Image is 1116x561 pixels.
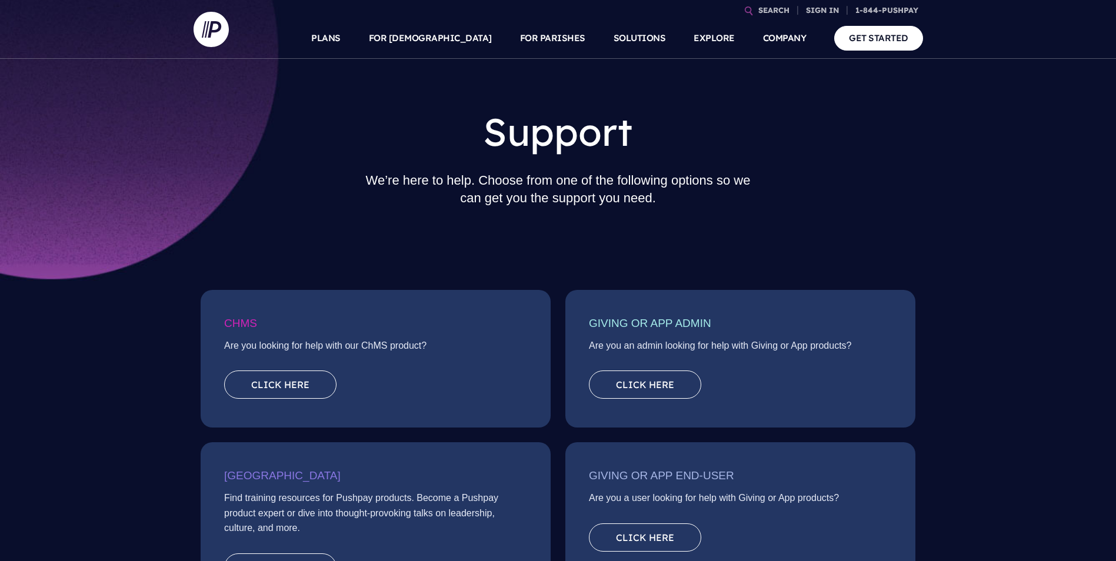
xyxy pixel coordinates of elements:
[224,338,527,359] p: Are you looking for help with our ChMS product?
[834,26,923,50] a: GET STARTED
[589,490,892,512] p: Are you a user looking for help with Giving or App products?
[224,469,341,482] span: [GEOGRAPHIC_DATA]
[520,18,585,59] a: FOR PARISHES
[369,18,492,59] a: FOR [DEMOGRAPHIC_DATA]
[224,370,337,399] a: Click here
[614,18,666,59] a: SOLUTIONS
[589,338,892,359] p: Are you an admin looking for help with Giving or App products?
[311,18,341,59] a: PLANS
[589,466,892,490] h3: Giving or App End-User
[355,162,761,216] h2: We’re here to help. Choose from one of the following options so we can get you the support you need.
[224,490,527,542] p: Find training resources for Pushpay products. Become a Pushpay product expert or dive into though...
[763,18,807,59] a: COMPANY
[589,313,892,338] h3: Giving or App Admin
[355,101,761,162] h1: Support
[589,523,701,552] a: Click here
[224,313,527,338] h3: ChMS
[694,18,735,59] a: EXPLORE
[589,370,701,399] a: Click here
